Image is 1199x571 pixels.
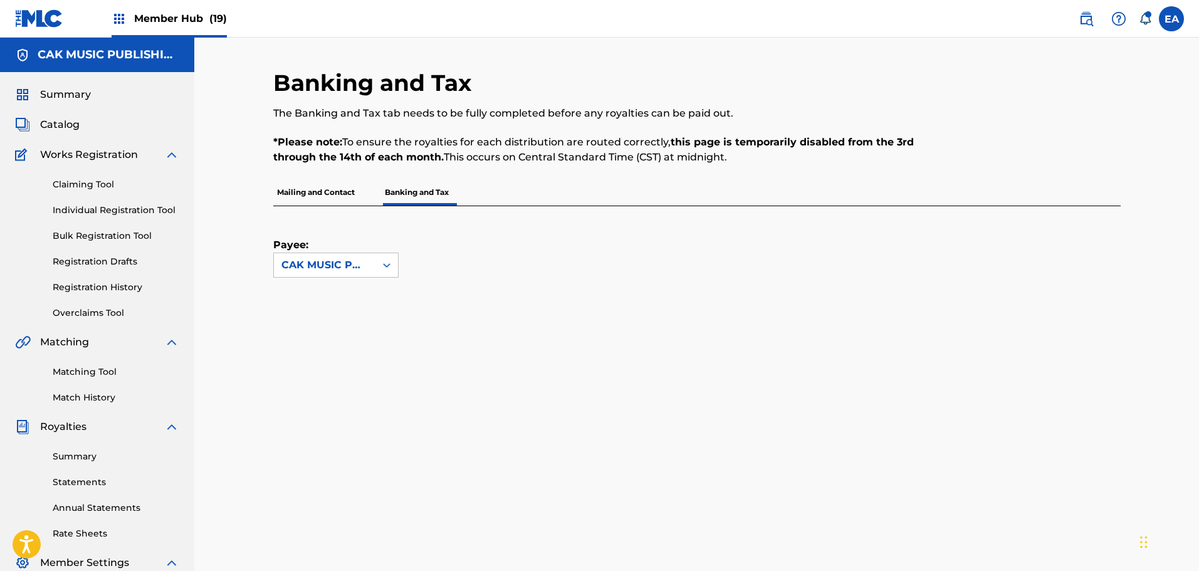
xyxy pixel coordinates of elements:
a: Match History [53,391,179,404]
a: Claiming Tool [53,178,179,191]
p: Mailing and Contact [273,179,359,206]
h5: CAK MUSIC PUBLISHING, INC [38,48,179,62]
p: Banking and Tax [381,179,453,206]
a: Registration History [53,281,179,294]
a: Summary [53,450,179,463]
div: Help [1106,6,1131,31]
iframe: Resource Center [1164,375,1199,476]
span: (19) [209,13,227,24]
div: User Menu [1159,6,1184,31]
img: Matching [15,335,31,350]
img: help [1111,11,1126,26]
p: To ensure the royalties for each distribution are routed correctly, This occurs on Central Standa... [273,135,926,165]
img: expand [164,555,179,570]
a: Public Search [1074,6,1099,31]
img: Member Settings [15,555,30,570]
a: Bulk Registration Tool [53,229,179,243]
span: Royalties [40,419,86,434]
img: Summary [15,87,30,102]
span: Works Registration [40,147,138,162]
img: Accounts [15,48,30,63]
a: Overclaims Tool [53,306,179,320]
iframe: Chat Widget [1136,511,1199,571]
strong: *Please note: [273,136,342,148]
img: expand [164,419,179,434]
h2: Banking and Tax [273,69,478,97]
span: Catalog [40,117,80,132]
img: expand [164,335,179,350]
span: Member Hub [134,11,227,26]
p: The Banking and Tax tab needs to be fully completed before any royalties can be paid out. [273,106,926,121]
img: Royalties [15,419,30,434]
div: Drag [1140,523,1148,561]
img: Top Rightsholders [112,11,127,26]
a: Annual Statements [53,501,179,515]
div: CAK MUSIC PUBLISHING, INC [281,258,368,273]
a: Statements [53,476,179,489]
a: Registration Drafts [53,255,179,268]
iframe: To enrich screen reader interactions, please activate Accessibility in Grammarly extension settings [273,319,1091,444]
strong: this page is temporarily disabled from the 3rd through the 14th of each month. [273,136,914,163]
a: Matching Tool [53,365,179,379]
a: SummarySummary [15,87,91,102]
img: MLC Logo [15,9,63,28]
span: Summary [40,87,91,102]
img: Works Registration [15,147,31,162]
div: Notifications [1139,13,1151,25]
span: Member Settings [40,555,129,570]
a: Individual Registration Tool [53,204,179,217]
a: CatalogCatalog [15,117,80,132]
img: search [1079,11,1094,26]
label: Payee: [273,238,336,253]
a: Rate Sheets [53,527,179,540]
img: Catalog [15,117,30,132]
span: Matching [40,335,89,350]
img: expand [164,147,179,162]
